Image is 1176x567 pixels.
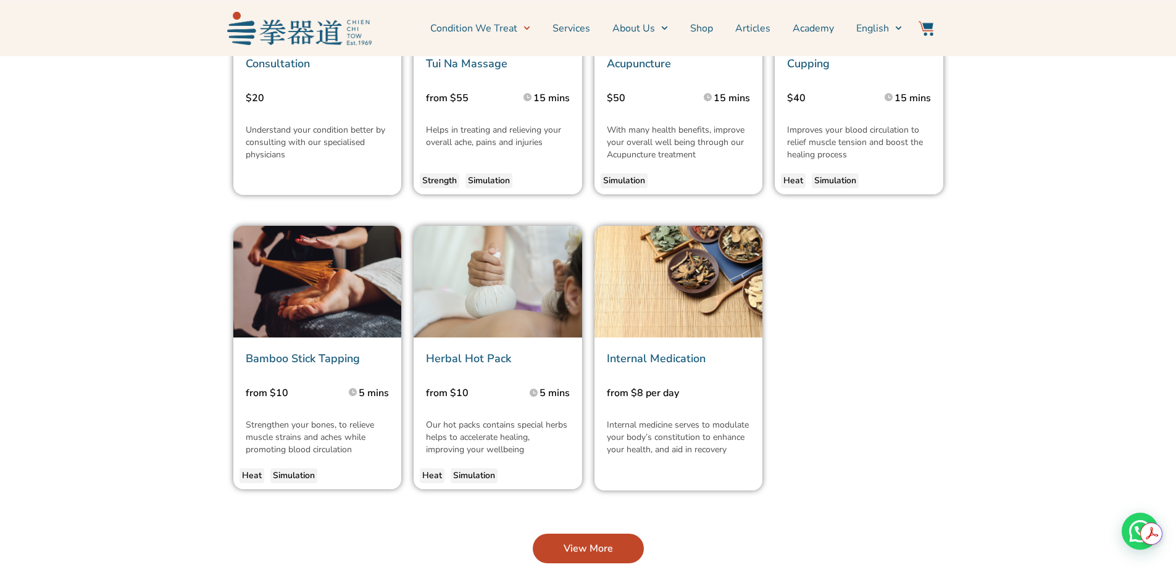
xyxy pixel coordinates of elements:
a: Heat [420,468,444,483]
p: 15 mins [895,91,931,106]
a: Consultation [246,56,310,71]
img: Time Grey [349,388,357,396]
a: Condition We Treat [430,13,530,44]
a: Shop [690,13,713,44]
span: Simulation [468,175,510,187]
span: English [856,21,889,36]
p: With many health benefits, improve your overall well being through our Acupuncture treatment [607,124,751,161]
a: Acupuncture [607,56,671,71]
p: Strengthen your bones, to relieve muscle strains and aches while promoting blood circulation [246,419,390,456]
a: Simulation [812,173,859,188]
a: Heat [240,468,264,483]
a: Tui Na Massage [426,56,507,71]
a: Articles [735,13,770,44]
p: $40 [787,91,861,106]
p: Improves your blood circulation to relief muscle tension and boost the healing process [787,124,931,161]
p: from $55 [426,91,499,106]
a: About Us [612,13,668,44]
p: Helps in treating and relieving your overall ache, pains and injuries [426,124,570,149]
a: Herbal Hot Pack [426,351,511,366]
a: Services [553,13,590,44]
img: Time Grey [530,389,538,397]
span: Simulation [453,470,495,482]
span: Strength [422,175,457,187]
a: Simulation [465,173,512,188]
p: from $10 [426,386,499,400]
a: Cupping [787,56,830,71]
a: Simulation [451,468,498,483]
p: 15 mins [714,91,750,106]
img: Time Grey [523,93,532,101]
p: 15 mins [533,91,570,106]
p: $50 [607,91,680,106]
span: Simulation [273,470,315,482]
a: Simulation [270,468,317,483]
p: $20 [246,91,390,106]
span: Simulation [814,175,856,187]
span: Heat [422,470,442,482]
p: Internal medicine serves to modulate your body’s constitution to enhance your health, and aid in ... [607,419,751,456]
img: Time Grey [885,93,893,101]
span: View More [564,541,613,556]
a: English [856,13,902,44]
a: Internal Medication [607,351,706,366]
span: Heat [242,470,262,482]
span: Simulation [603,175,645,187]
a: Bamboo Stick Tapping [246,351,360,366]
a: Strength [420,173,459,188]
p: 5 mins [540,386,570,400]
img: Time Grey [704,93,712,101]
a: Simulation [601,173,648,188]
a: Academy [793,13,834,44]
p: Understand your condition better by consulting with our specialised physicians [246,124,390,161]
nav: Menu [378,13,903,44]
p: from $8 per day [607,386,735,400]
a: Heat [781,173,806,188]
p: Our hot packs contains special herbs helps to accelerate healing, improving your wellbeing [426,419,570,456]
p: from $10 [246,386,319,400]
a: View More [533,534,644,563]
span: Heat [783,175,803,187]
img: Website Icon-03 [919,21,933,36]
p: 5 mins [359,386,389,400]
